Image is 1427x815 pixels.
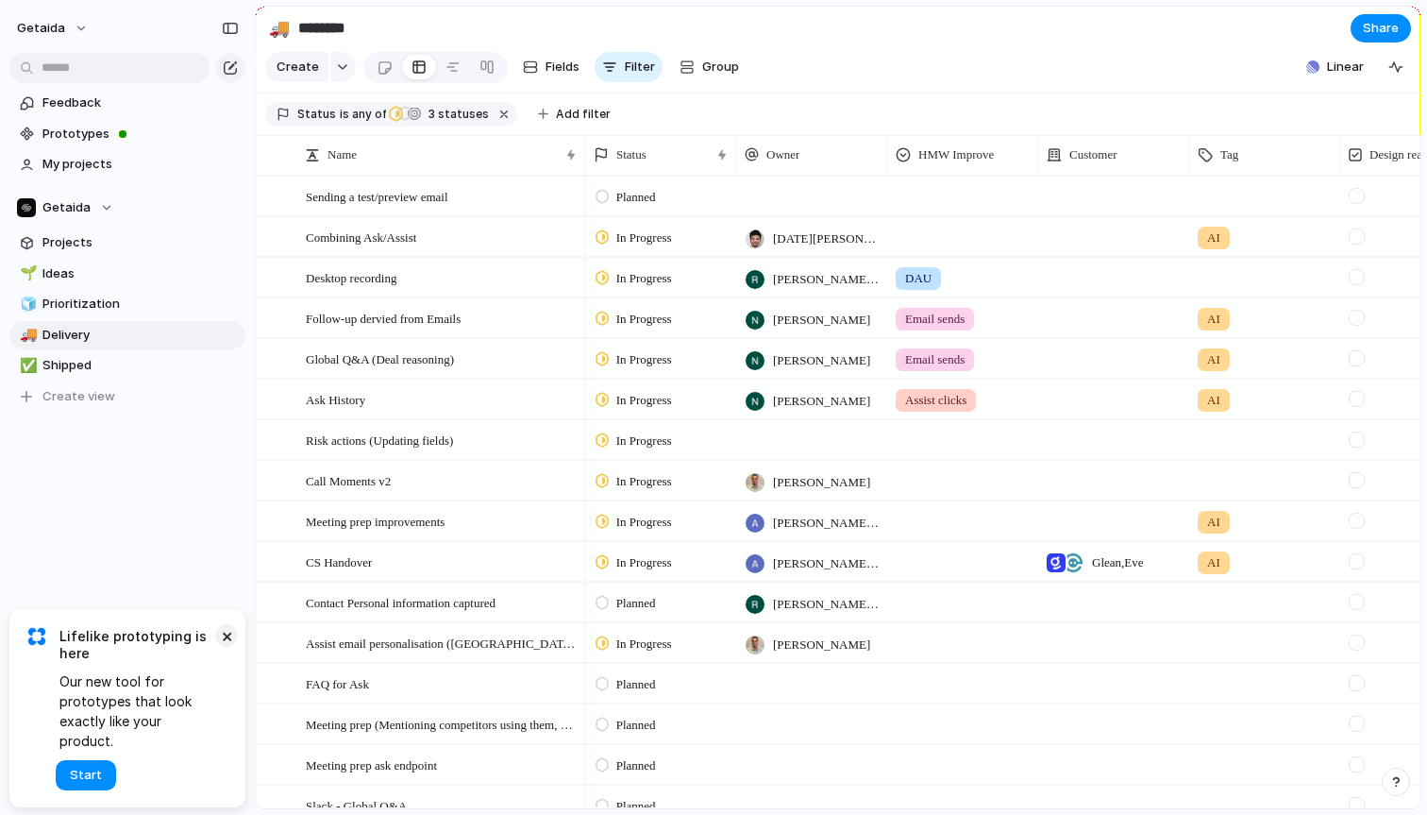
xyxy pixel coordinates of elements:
span: Group [702,58,739,76]
button: Group [670,52,748,82]
span: Create [277,58,319,76]
span: Glean , Eve [1092,553,1144,572]
button: Dismiss [215,624,238,647]
span: Follow-up dervied from Emails [306,307,461,329]
span: In Progress [616,513,672,532]
span: In Progress [616,391,672,410]
span: Owner [766,145,799,164]
span: Start [70,766,102,785]
span: Getaida [42,198,91,217]
span: In Progress [616,229,672,247]
span: In Progress [616,635,672,654]
button: 🚚 [17,326,36,345]
div: 🚚 [20,324,33,346]
span: AI [1207,553,1220,572]
span: In Progress [616,432,672,450]
span: Meeting prep ask endpoint [306,754,437,775]
span: DAU [905,269,932,288]
span: In Progress [616,350,672,369]
span: Risk actions (Updating fields) [306,429,453,450]
span: FAQ for Ask [306,672,369,694]
span: Planned [616,594,656,613]
a: Feedback [9,89,245,117]
a: Prototypes [9,120,245,148]
span: Share [1363,19,1399,38]
span: AI [1207,310,1220,329]
button: Fields [515,52,587,82]
span: [PERSON_NAME] [PERSON_NAME] [773,595,879,614]
span: Lifelike prototyping is here [59,628,217,662]
span: Prioritization [42,295,239,314]
button: 3 statuses [388,104,493,125]
span: Add filter [556,106,611,123]
span: Name [327,145,357,164]
span: [PERSON_NAME] [773,392,870,411]
a: 🧊Prioritization [9,290,245,318]
span: 3 [423,107,438,121]
button: Filter [595,52,663,82]
span: [PERSON_NAME] [773,311,870,330]
button: ✅ [17,356,36,375]
div: 🌱 [20,263,33,284]
div: 🚚Delivery [9,321,245,349]
span: CS Handover [306,551,372,572]
span: [PERSON_NAME] Sarma [773,514,879,533]
span: Sending a test/preview email [306,185,448,207]
a: ✅Shipped [9,351,245,380]
span: Our new tool for prototypes that look exactly like your product. [59,671,217,751]
span: Tag [1220,145,1238,164]
span: Meeting prep (Mentioning competitors using them, or other similar companies) [306,713,579,735]
span: AI [1207,513,1220,532]
a: Projects [9,229,245,257]
button: 🌱 [17,264,36,283]
span: Linear [1327,58,1364,76]
button: Getaida [9,194,245,222]
button: Add filter [527,101,622,127]
span: Email sends [905,310,965,329]
span: My projects [42,155,239,174]
button: 🧊 [17,295,36,314]
span: Contact Personal information captured [306,591,495,613]
span: Global Q&A (Deal reasoning) [306,348,454,369]
span: Call Moments v2 [306,469,391,491]
span: AI [1207,350,1220,369]
button: Start [56,760,116,790]
span: Planned [616,675,656,694]
button: Share [1351,14,1411,42]
span: is [340,106,349,123]
span: Prototypes [42,125,239,144]
div: ✅ [20,355,33,377]
a: 🌱Ideas [9,260,245,288]
span: Email sends [905,350,965,369]
span: Status [297,106,336,123]
span: Assist clicks [905,391,966,410]
span: Combining Ask/Assist [306,226,416,247]
span: In Progress [616,553,672,572]
button: Linear [1299,53,1371,81]
span: getaida [17,19,65,38]
span: Planned [616,716,656,735]
span: [DATE][PERSON_NAME] [773,229,879,248]
span: [PERSON_NAME] Sarma [773,554,879,573]
span: [PERSON_NAME] [PERSON_NAME] [773,270,879,289]
a: My projects [9,150,245,178]
button: Create view [9,382,245,411]
span: Planned [616,756,656,775]
span: HMW Improve [918,145,994,164]
span: [PERSON_NAME] [773,351,870,370]
span: AI [1207,391,1220,410]
span: In Progress [616,472,672,491]
span: In Progress [616,269,672,288]
div: 🚚 [269,15,290,41]
div: 🧊 [20,294,33,315]
span: Shipped [42,356,239,375]
span: [PERSON_NAME] [773,636,870,654]
span: statuses [423,106,489,123]
span: Delivery [42,326,239,345]
span: Ideas [42,264,239,283]
button: 🚚 [264,13,294,43]
span: Projects [42,233,239,252]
